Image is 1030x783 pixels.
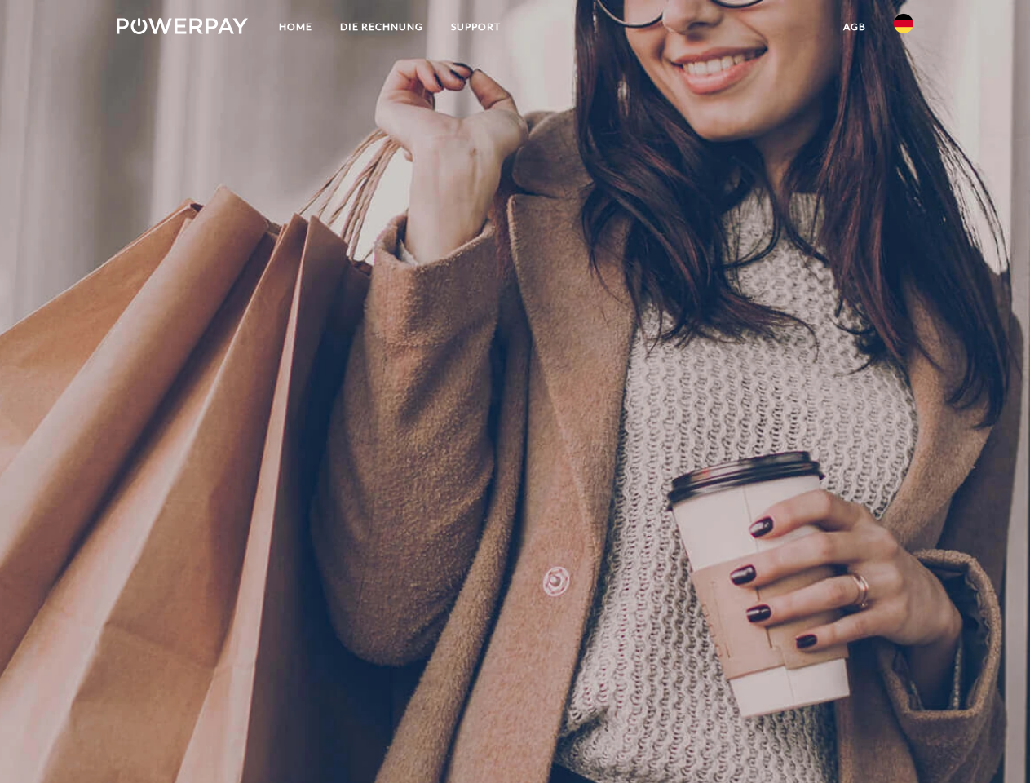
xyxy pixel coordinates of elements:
[437,12,515,42] a: SUPPORT
[894,14,913,33] img: de
[326,12,437,42] a: DIE RECHNUNG
[829,12,880,42] a: agb
[265,12,326,42] a: Home
[117,18,248,34] img: logo-powerpay-white.svg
